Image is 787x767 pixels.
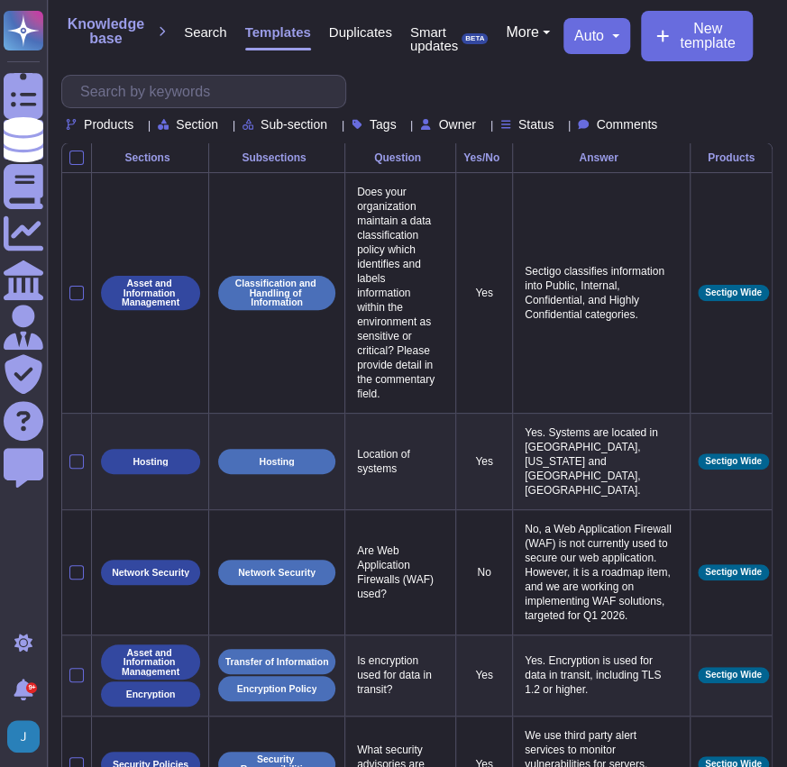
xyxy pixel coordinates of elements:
[705,288,762,297] span: Sectigo Wide
[261,118,327,131] span: Sub-section
[4,717,52,756] button: user
[506,25,538,40] span: More
[463,668,505,682] p: Yes
[463,454,505,469] p: Yes
[705,457,762,466] span: Sectigo Wide
[237,684,317,694] p: Encryption Policy
[520,152,682,163] div: Answer
[352,180,448,406] p: Does your organization maintain a data classification policy which identifies and labels informat...
[352,152,448,163] div: Question
[329,25,392,39] span: Duplicates
[463,565,505,580] p: No
[224,278,329,307] p: Classification and Handling of Information
[705,568,762,577] span: Sectigo Wide
[705,671,762,680] span: Sectigo Wide
[216,152,337,163] div: Subsections
[596,118,657,131] span: Comments
[370,118,397,131] span: Tags
[506,25,550,40] button: More
[133,457,168,467] p: Hosting
[463,286,505,300] p: Yes
[7,720,40,753] img: user
[107,648,194,677] p: Asset and Information Management
[520,260,682,326] p: Sectigo classifies information into Public, Internal, Confidential, and Highly Confidential categ...
[438,118,475,131] span: Owner
[574,29,619,43] button: auto
[84,118,133,131] span: Products
[520,517,682,627] p: No, a Web Application Firewall (WAF) is not currently used to secure our web application. However...
[462,33,488,44] div: BETA
[677,22,738,50] span: New template
[225,657,329,667] p: Transfer of Information
[107,278,194,307] p: Asset and Information Management
[520,649,682,701] p: Yes. Encryption is used for data in transit, including TLS 1.2 or higher.
[176,118,218,131] span: Section
[574,29,604,43] span: auto
[71,76,345,107] input: Search by keywords
[126,689,176,699] p: Encryption
[238,568,316,578] p: Network Security
[184,25,227,39] span: Search
[352,539,448,606] p: Are Web Application Firewalls (WAF) used?
[518,118,554,131] span: Status
[112,568,189,578] p: Network Security
[245,25,311,39] span: Templates
[352,649,448,701] p: Is encryption used for data in transit?
[26,682,37,693] div: 9+
[99,152,201,163] div: Sections
[410,25,458,52] span: Smart updates
[259,457,294,467] p: Hosting
[61,17,151,46] span: Knowledge base
[463,152,505,163] div: Yes/No
[520,421,682,502] p: Yes. Systems are located in [GEOGRAPHIC_DATA], [US_STATE] and [GEOGRAPHIC_DATA], [GEOGRAPHIC_DATA].
[641,11,753,61] button: New template
[698,152,770,163] div: Products
[352,443,448,480] p: Location of systems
